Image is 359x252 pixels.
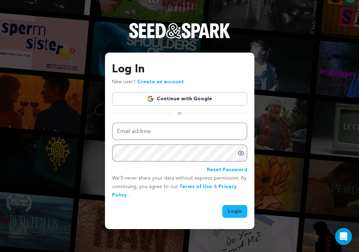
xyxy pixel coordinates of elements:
button: Login [222,205,247,218]
a: Create an account [137,79,184,84]
img: Seed&Spark Logo [129,23,230,38]
a: Terms of Use [179,184,212,189]
span: or [173,110,186,117]
h3: Log In [112,61,247,78]
p: New user? [112,78,184,86]
input: Email address [112,122,247,140]
p: We’ll never share your data without express permission. By continuing, you agree to our & . [112,174,247,199]
a: Reset Password [207,166,247,174]
a: Seed&Spark Homepage [129,23,230,53]
img: Google logo [147,95,154,102]
a: Continue with Google [112,92,247,106]
a: Show password as plain text. Warning: this will display your password on the screen. [237,150,245,157]
div: Open Intercom Messenger [335,228,352,245]
a: Privacy Policy [112,184,237,198]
